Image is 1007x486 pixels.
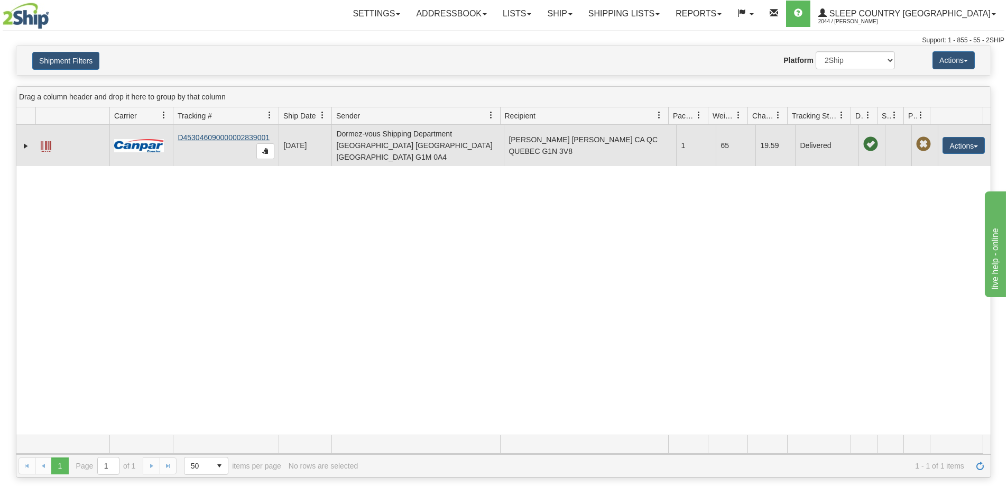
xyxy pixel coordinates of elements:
div: grid grouping header [16,87,991,107]
span: 1 - 1 of 1 items [365,462,964,470]
span: Pickup Status [908,111,917,121]
a: Recipient filter column settings [650,106,668,124]
label: Platform [783,55,814,66]
div: live help - online [8,6,98,19]
td: 19.59 [755,125,795,166]
iframe: chat widget [983,189,1006,297]
td: [PERSON_NAME] [PERSON_NAME] CA QC QUEBEC G1N 3V8 [504,125,676,166]
span: Delivery Status [855,111,864,121]
a: Charge filter column settings [769,106,787,124]
span: Shipment Issues [882,111,891,121]
input: Page 1 [98,457,119,474]
td: Delivered [795,125,858,166]
span: Tracking Status [792,111,838,121]
a: Addressbook [408,1,495,27]
span: On time [863,137,878,152]
a: Tracking Status filter column settings [833,106,851,124]
span: Recipient [505,111,535,121]
span: Tracking # [178,111,212,121]
button: Copy to clipboard [256,143,274,159]
a: Settings [345,1,408,27]
button: Actions [943,137,985,154]
a: Delivery Status filter column settings [859,106,877,124]
span: Carrier [114,111,137,121]
span: Page 1 [51,457,68,474]
span: Pickup Not Assigned [916,137,931,152]
button: Shipment Filters [32,52,99,70]
a: Label [41,136,51,153]
a: Reports [668,1,729,27]
a: Shipment Issues filter column settings [885,106,903,124]
td: [DATE] [279,125,331,166]
td: Dormez-vous Shipping Department [GEOGRAPHIC_DATA] [GEOGRAPHIC_DATA] [GEOGRAPHIC_DATA] G1M 0A4 [331,125,504,166]
span: items per page [184,457,281,475]
img: logo2044.jpg [3,3,49,29]
td: 1 [676,125,716,166]
a: Sender filter column settings [482,106,500,124]
span: 50 [191,461,205,471]
span: Ship Date [283,111,316,121]
td: 65 [716,125,755,166]
a: Carrier filter column settings [155,106,173,124]
span: Weight [713,111,735,121]
a: Refresh [972,457,988,474]
span: Page sizes drop down [184,457,228,475]
a: Tracking # filter column settings [261,106,279,124]
span: Page of 1 [76,457,136,475]
span: Packages [673,111,695,121]
div: No rows are selected [289,462,358,470]
a: Ship [539,1,580,27]
a: Ship Date filter column settings [313,106,331,124]
a: Packages filter column settings [690,106,708,124]
button: Actions [932,51,975,69]
a: Weight filter column settings [729,106,747,124]
a: Shipping lists [580,1,668,27]
a: Sleep Country [GEOGRAPHIC_DATA] 2044 / [PERSON_NAME] [810,1,1004,27]
div: Support: 1 - 855 - 55 - 2SHIP [3,36,1004,45]
span: Charge [752,111,774,121]
span: 2044 / [PERSON_NAME] [818,16,898,27]
a: Lists [495,1,539,27]
span: Sleep Country [GEOGRAPHIC_DATA] [827,9,991,18]
span: Sender [336,111,360,121]
a: D453046090000002839001 [178,133,270,142]
img: 14 - Canpar [114,139,164,152]
span: select [211,457,228,474]
a: Expand [21,141,31,151]
a: Pickup Status filter column settings [912,106,930,124]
